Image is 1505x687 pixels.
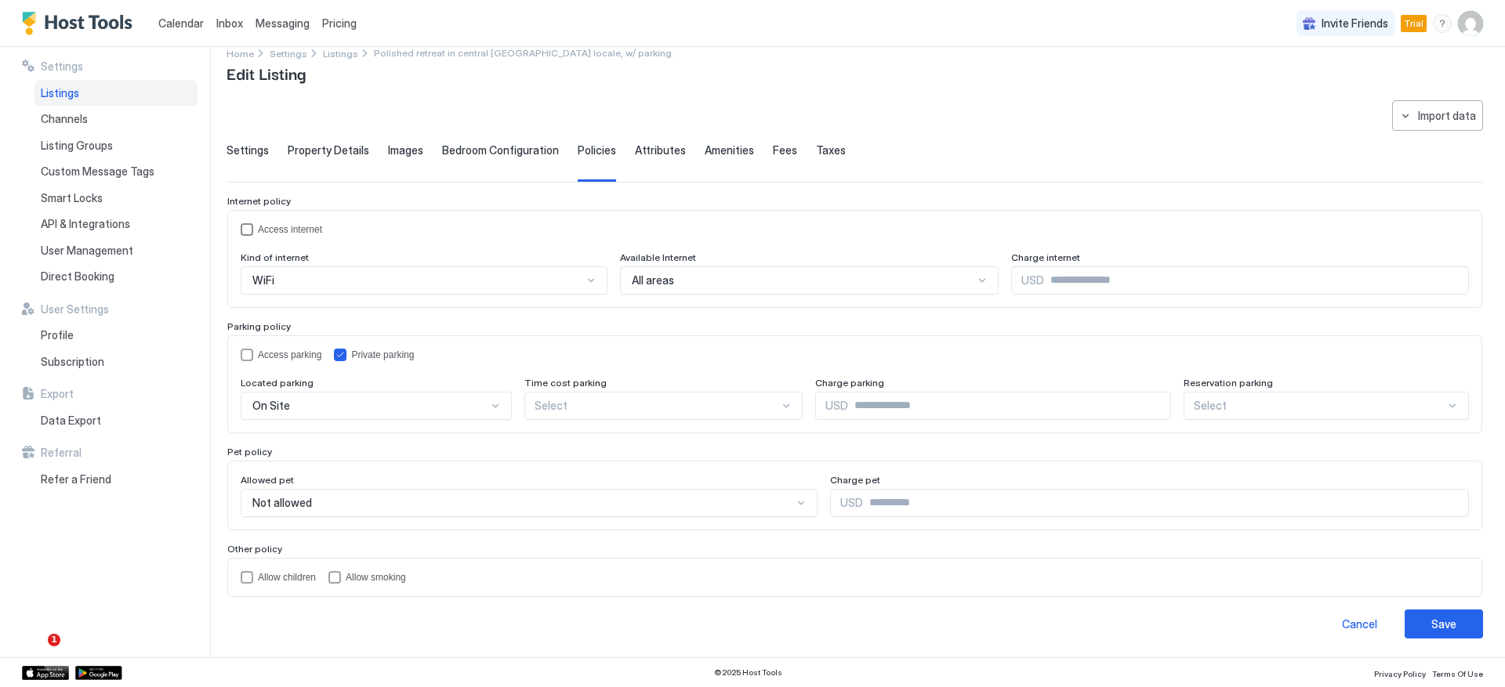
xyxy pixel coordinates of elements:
[1405,609,1483,638] button: Save
[227,45,254,61] a: Home
[270,48,307,60] span: Settings
[635,143,686,157] span: Attributes
[227,143,269,157] span: Settings
[41,165,154,179] span: Custom Message Tags
[252,273,274,287] span: WiFi
[773,143,797,157] span: Fees
[815,377,884,389] span: Charge parking
[41,472,111,486] span: Refer a Friend
[322,16,357,31] span: Pricing
[1374,664,1426,681] a: Privacy Policy
[34,407,198,434] a: Data Export
[158,16,204,30] span: Calendar
[22,12,140,35] a: Host Tools Logo
[256,16,310,30] span: Messaging
[714,667,782,678] span: © 2025 Host Tools
[41,217,130,231] span: API & Integrations
[256,15,310,31] a: Messaging
[216,15,243,31] a: Inbox
[1044,267,1468,294] input: Input Field
[388,143,423,157] span: Images
[34,263,198,290] a: Direct Booking
[323,45,358,61] div: Breadcrumb
[41,244,133,258] span: User Management
[241,251,309,263] span: Kind of internet
[41,328,74,342] span: Profile
[1320,609,1398,638] button: Cancel
[1432,669,1483,678] span: Terms Of Use
[323,48,358,60] span: Listings
[41,414,101,428] span: Data Export
[34,80,198,107] a: Listings
[34,211,198,237] a: API & Integrations
[34,185,198,212] a: Smart Locks
[840,496,863,510] span: USD
[258,572,316,583] div: Allow children
[816,143,846,157] span: Taxes
[34,158,198,185] a: Custom Message Tags
[41,112,88,126] span: Channels
[1404,16,1423,31] span: Trial
[346,572,406,583] div: Allow smoking
[158,15,204,31] a: Calendar
[41,446,82,460] span: Referral
[1432,664,1483,681] a: Terms Of Use
[848,392,1170,419] input: Input Field
[334,349,414,361] div: privateParking
[34,132,198,159] a: Listing Groups
[41,302,109,316] span: User Settings
[227,446,272,457] span: Pet policy
[241,223,1469,236] div: accessInternet
[34,322,198,349] a: Profile
[241,571,316,584] div: childrenAllowed
[1433,14,1452,33] div: menu
[1418,107,1476,124] div: Import data
[1011,251,1080,263] span: Charge internet
[227,320,291,332] span: Parking policy
[241,474,294,486] span: Allowed pet
[351,349,414,360] div: Private parking
[830,474,880,486] span: Charge pet
[227,48,254,60] span: Home
[1458,11,1483,36] div: User profile
[620,251,696,263] span: Available Internet
[252,496,312,510] span: Not allowed
[258,224,1469,235] div: Access internet
[1342,616,1377,632] div: Cancel
[227,45,254,61] div: Breadcrumb
[41,355,104,369] span: Subscription
[863,490,1469,516] input: Input Field
[34,237,198,264] a: User Management
[524,377,607,389] span: Time cost parking
[22,666,69,680] a: App Store
[1374,669,1426,678] span: Privacy Policy
[16,634,53,671] iframe: Intercom live chat
[241,349,321,361] div: accessParking
[1021,273,1044,287] span: USD
[227,195,291,207] span: Internet policy
[258,349,321,360] div: Access parking
[632,273,674,287] span: All areas
[41,139,113,153] span: Listing Groups
[705,143,754,157] span: Amenities
[41,269,114,284] span: Direct Booking
[270,45,307,61] div: Breadcrumb
[216,16,243,30] span: Inbox
[227,61,306,85] span: Edit Listing
[1184,377,1273,389] span: Reservation parking
[328,571,406,584] div: smokingAllowed
[41,60,83,74] span: Settings
[227,543,282,555] span: Other policy
[252,399,290,413] span: On Site
[241,377,314,389] span: Located parking
[41,191,103,205] span: Smart Locks
[1431,616,1456,632] div: Save
[34,349,198,375] a: Subscription
[75,666,122,680] a: Google Play Store
[288,143,369,157] span: Property Details
[34,466,198,493] a: Refer a Friend
[270,45,307,61] a: Settings
[34,106,198,132] a: Channels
